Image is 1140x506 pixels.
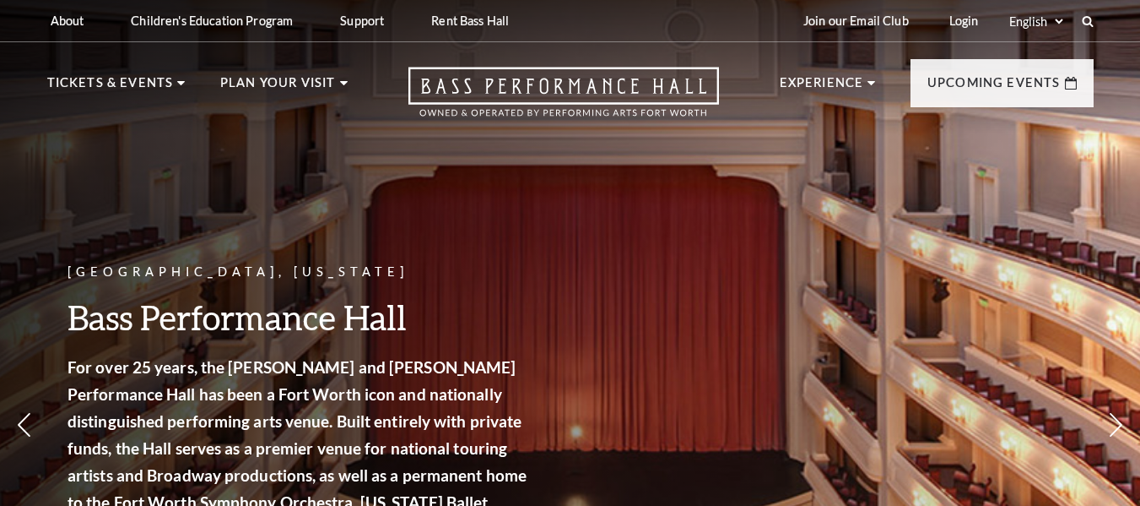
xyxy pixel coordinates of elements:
p: Tickets & Events [47,73,174,103]
p: Rent Bass Hall [431,14,509,28]
p: Plan Your Visit [220,73,336,103]
select: Select: [1006,14,1066,30]
p: About [51,14,84,28]
p: Support [340,14,384,28]
p: Experience [780,73,864,103]
p: Upcoming Events [927,73,1061,103]
p: Children's Education Program [131,14,293,28]
p: [GEOGRAPHIC_DATA], [US_STATE] [68,262,532,283]
h3: Bass Performance Hall [68,296,532,339]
